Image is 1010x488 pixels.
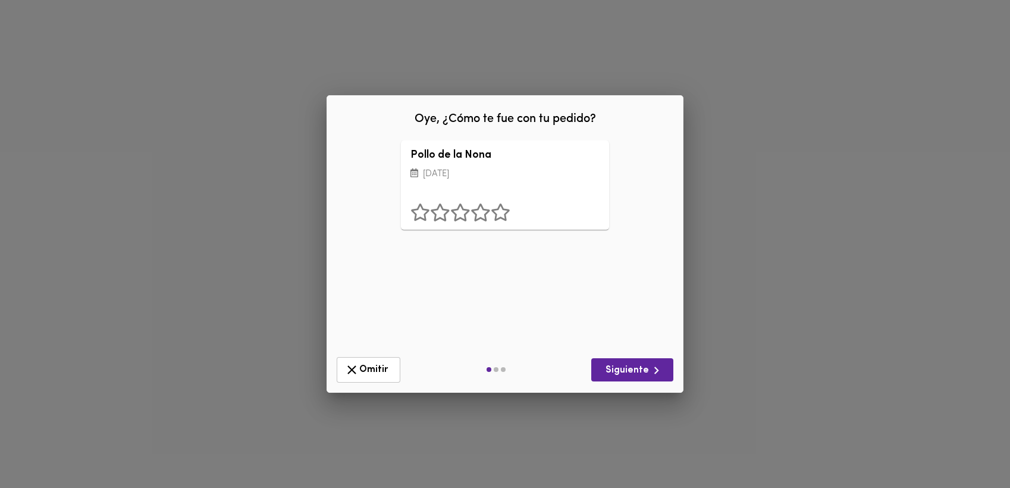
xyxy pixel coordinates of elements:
[337,357,400,383] button: Omitir
[415,113,596,125] span: Oye, ¿Cómo te fue con tu pedido?
[410,150,510,162] h3: Pollo de la Nona
[520,140,609,230] div: Pollo de la Nona
[601,363,664,378] span: Siguiente
[591,358,673,381] button: Siguiente
[344,362,393,377] span: Omitir
[410,168,510,182] p: [DATE]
